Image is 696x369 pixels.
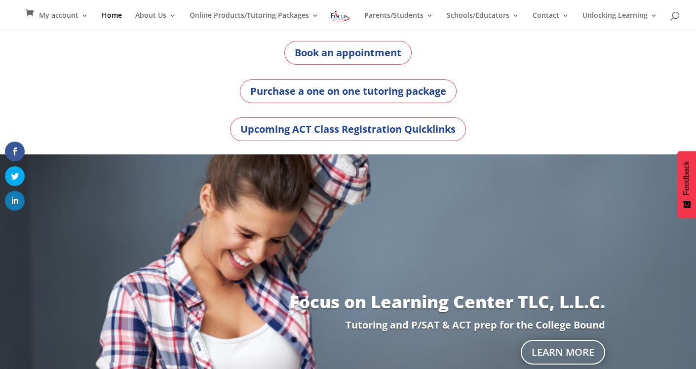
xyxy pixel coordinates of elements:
a: Schools/Educators [447,12,519,29]
a: Book an appointment [284,41,412,65]
a: Contact [533,12,569,29]
button: Feedback - Show survey [677,151,696,218]
a: Home [102,12,122,29]
a: Purchase a one on one tutoring package [240,79,457,103]
a: Focus on Learning Center TLC, L.L.C. [290,290,605,313]
img: Focus on Learning [330,9,350,23]
p: Tutoring and P/SAT & ACT prep for the College Bound [91,320,605,330]
a: Upcoming ACT Class Registration Quicklinks [230,117,466,141]
a: Parents/Students [364,12,433,29]
a: Learn More [521,340,605,365]
a: About Us [135,12,176,29]
span: Feedback [682,161,691,195]
a: Unlocking Learning [582,12,657,29]
a: My account [39,12,88,29]
a: Online Products/Tutoring Packages [190,12,319,29]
